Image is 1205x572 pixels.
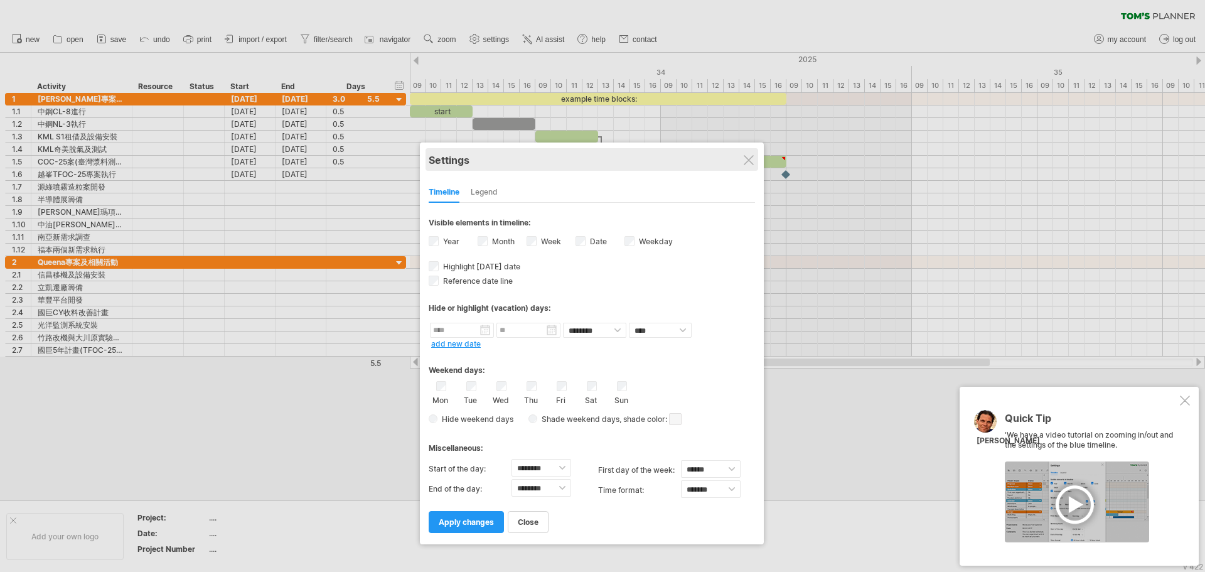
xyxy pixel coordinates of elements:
span: close [518,517,538,527]
div: Quick Tip [1005,413,1177,430]
span: apply changes [439,517,494,527]
label: Mon [432,393,448,405]
div: Miscellaneous: [429,431,755,456]
div: Visible elements in timeline: [429,218,755,231]
label: Time format: [598,480,681,500]
span: Shade weekend days [537,414,619,424]
div: Weekend days: [429,353,755,378]
label: Fri [553,393,569,405]
div: Legend [471,183,498,203]
div: Hide or highlight (vacation) days: [429,303,755,313]
span: click here to change the shade color [669,413,682,425]
label: Date [587,237,607,246]
label: Start of the day: [429,459,511,479]
label: Year [441,237,459,246]
div: Settings [429,148,755,171]
label: Sat [583,393,599,405]
span: , shade color: [619,412,682,427]
div: Timeline [429,183,459,203]
a: apply changes [429,511,504,533]
span: Hide weekend days [437,414,513,424]
label: Week [538,237,561,246]
label: End of the day: [429,479,511,499]
a: add new date [431,339,481,348]
label: Month [490,237,515,246]
div: 'We have a video tutorial on zooming in/out and the settings of the blue timeline. [1005,413,1177,542]
label: Thu [523,393,538,405]
div: [PERSON_NAME] [977,436,1040,446]
a: close [508,511,549,533]
label: Sun [613,393,629,405]
span: Highlight [DATE] date [441,262,520,271]
label: Weekday [636,237,673,246]
span: Reference date line [441,276,513,286]
label: Tue [463,393,478,405]
label: first day of the week: [598,460,681,480]
label: Wed [493,393,508,405]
